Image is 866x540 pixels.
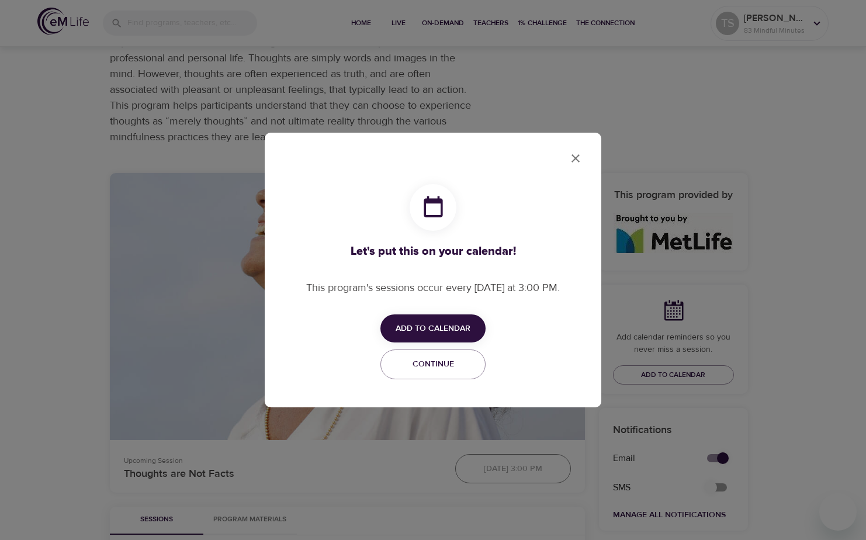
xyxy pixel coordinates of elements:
p: This program's sessions occur every [DATE] at 3:00 PM. [306,280,560,296]
span: Continue [388,357,478,372]
span: Add to Calendar [396,321,470,336]
button: Continue [380,349,486,379]
h3: Let's put this on your calendar! [306,245,560,258]
button: Add to Calendar [380,314,486,343]
button: close [562,144,590,172]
